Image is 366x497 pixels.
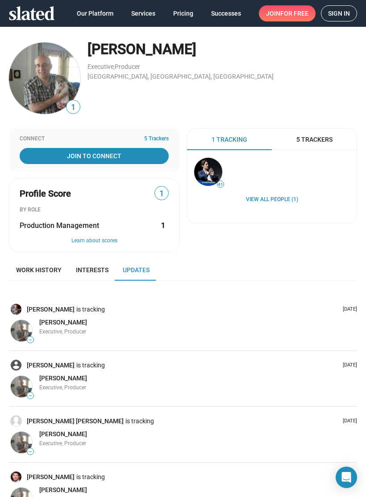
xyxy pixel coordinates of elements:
[166,5,200,21] a: Pricing
[20,188,71,200] span: Profile Score
[204,5,248,21] a: Successes
[336,467,357,488] div: Open Intercom Messenger
[27,305,76,314] a: [PERSON_NAME]
[114,65,115,70] span: ,
[246,196,298,203] a: View all People (1)
[76,305,107,314] span: is tracking
[39,318,87,327] a: [PERSON_NAME]
[116,259,157,281] a: Updates
[76,361,107,370] span: is tracking
[39,486,87,493] span: [PERSON_NAME]
[9,42,80,114] img: George Ladas
[20,221,99,230] span: Production Management
[339,418,357,425] p: [DATE]
[27,337,33,342] span: —
[21,148,167,164] span: Join To Connect
[20,135,169,143] div: Connect
[87,73,274,80] a: [GEOGRAPHIC_DATA], [GEOGRAPHIC_DATA], [GEOGRAPHIC_DATA]
[16,266,62,274] span: Work history
[211,5,241,21] span: Successes
[321,5,357,21] a: Sign in
[11,472,21,482] img: Jim Thalman
[123,266,150,274] span: Updates
[27,449,33,454] span: —
[67,101,80,114] span: 1
[11,432,32,453] img: George Ladas
[20,206,169,214] div: BY ROLE
[69,259,116,281] a: Interests
[39,440,86,446] span: Executive, Producer
[144,135,169,143] span: 5 Trackers
[115,63,140,70] a: Producer
[27,473,76,481] a: [PERSON_NAME]
[77,5,113,21] span: Our Platform
[11,304,21,315] img: Alan Lacy
[280,5,308,21] span: for free
[11,416,21,426] img: David Falcon Ayala
[20,237,169,244] button: Learn about scores
[11,360,21,371] img: Brad Brizendine
[339,306,357,313] p: [DATE]
[87,40,357,59] div: [PERSON_NAME]
[9,259,69,281] a: Work history
[39,374,87,383] a: [PERSON_NAME]
[76,473,107,481] span: is tracking
[155,188,168,200] span: 1
[39,384,86,391] span: Executive, Producer
[27,417,125,425] a: [PERSON_NAME] [PERSON_NAME]
[161,221,165,230] strong: 1
[70,5,121,21] a: Our Platform
[212,135,247,144] span: 1 Tracking
[20,148,169,164] a: Join To Connect
[173,5,193,21] span: Pricing
[125,417,156,425] span: is tracking
[11,376,32,397] img: George Ladas
[339,362,357,369] p: [DATE]
[39,375,87,382] span: [PERSON_NAME]
[39,430,87,438] a: [PERSON_NAME]
[328,6,350,21] span: Sign in
[124,5,162,21] a: Services
[76,266,108,274] span: Interests
[27,361,76,370] a: [PERSON_NAME]
[27,393,33,398] span: —
[39,329,86,335] span: Executive, Producer
[131,5,155,21] span: Services
[217,182,224,187] span: 41
[259,5,316,21] a: Joinfor free
[296,135,333,144] span: 5 Trackers
[39,319,87,326] span: [PERSON_NAME]
[194,158,222,186] img: Stephan Paternot
[39,486,87,494] a: [PERSON_NAME]
[87,63,114,70] a: Executive
[266,5,308,21] span: Join
[11,320,32,341] img: George Ladas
